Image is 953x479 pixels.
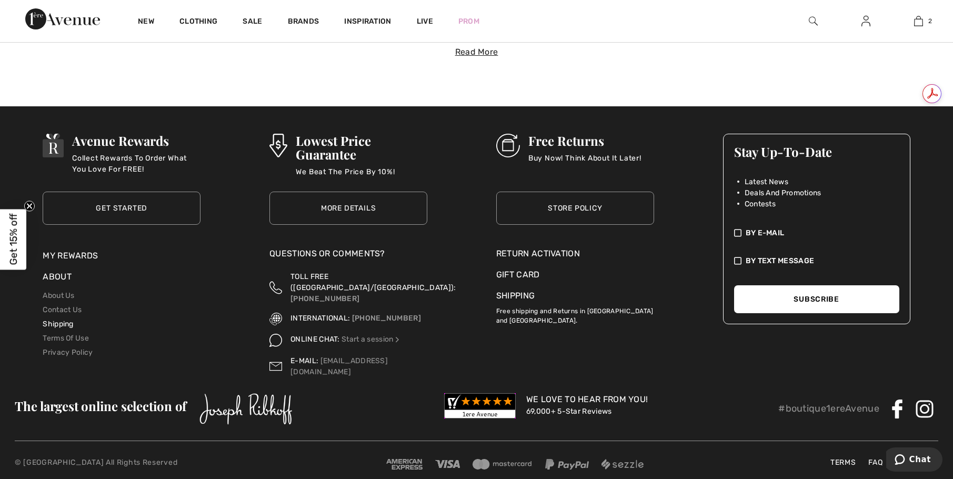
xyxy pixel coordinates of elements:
[863,457,888,468] a: FAQ
[43,251,98,261] a: My Rewards
[269,334,282,346] img: Online Chat
[269,247,427,265] div: Questions or Comments?
[243,17,262,28] a: Sale
[601,459,644,470] img: Sezzle
[24,201,35,212] button: Close teaser
[825,457,861,468] a: Terms
[43,334,89,343] a: Terms Of Use
[269,192,427,225] a: More Details
[853,15,879,28] a: Sign In
[734,227,741,238] img: check
[269,355,282,377] img: Contact us
[496,247,654,260] a: Return Activation
[734,285,899,313] button: Subscribe
[342,335,401,344] a: Start a session
[745,198,776,209] span: Contests
[15,397,186,414] span: The largest online selection of
[269,313,282,325] img: International
[290,272,456,292] span: TOLL FREE ([GEOGRAPHIC_DATA]/[GEOGRAPHIC_DATA]):
[25,8,100,29] img: 1ère Avenue
[914,15,923,27] img: My Bag
[928,16,932,26] span: 2
[745,176,788,187] span: Latest News
[296,166,427,187] p: We Beat The Price By 10%!
[290,294,359,303] a: [PHONE_NUMBER]
[417,16,433,27] a: Live
[458,16,479,27] a: Prom
[108,46,845,58] div: Read More
[138,17,154,28] a: New
[734,145,899,158] h3: Stay Up-To-Date
[199,393,293,425] img: Joseph Ribkoff
[435,460,459,468] img: Visa
[915,400,934,418] img: Instagram
[746,227,785,238] span: By E-mail
[496,291,535,301] a: Shipping
[394,336,401,343] img: Online Chat
[892,15,944,27] a: 2
[269,271,282,304] img: Toll Free (Canada/US)
[72,134,200,147] h3: Avenue Rewards
[269,134,287,157] img: Lowest Price Guarantee
[528,153,641,174] p: Buy Now! Think About It Later!
[473,459,533,470] img: Mastercard
[496,134,520,157] img: Free Returns
[290,356,318,365] span: E-MAIL:
[809,15,818,27] img: search the website
[290,356,388,376] a: [EMAIL_ADDRESS][DOMAIN_NAME]
[288,17,319,28] a: Brands
[496,268,654,281] a: Gift Card
[290,314,350,323] span: INTERNATIONAL:
[528,134,641,147] h3: Free Returns
[886,447,942,474] iframe: Opens a widget where you can chat to one of our agents
[15,457,323,468] p: © [GEOGRAPHIC_DATA] All Rights Reserved
[43,348,93,357] a: Privacy Policy
[43,134,64,157] img: Avenue Rewards
[7,214,19,265] span: Get 15% off
[734,255,741,266] img: check
[444,393,516,418] img: Customer Reviews
[352,314,421,323] a: [PHONE_NUMBER]
[43,192,200,225] a: Get Started
[43,291,74,300] a: About Us
[745,187,821,198] span: Deals And Promotions
[496,192,654,225] a: Store Policy
[888,400,907,418] img: Facebook
[545,459,589,470] img: Paypal
[296,134,427,161] h3: Lowest Price Guarantee
[290,335,340,344] span: ONLINE CHAT:
[179,17,217,28] a: Clothing
[778,402,879,416] p: #boutique1ereAvenue
[526,407,612,416] a: 69,000+ 5-Star Reviews
[43,271,200,288] div: About
[72,153,200,174] p: Collect Rewards To Order What You Love For FREE!
[386,459,423,470] img: Amex
[526,393,648,406] div: We Love To Hear From You!
[746,255,815,266] span: By Text Message
[43,305,82,314] a: Contact Us
[344,17,391,28] span: Inspiration
[496,302,654,325] p: Free shipping and Returns in [GEOGRAPHIC_DATA] and [GEOGRAPHIC_DATA].
[861,15,870,27] img: My Info
[43,320,73,328] a: Shipping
